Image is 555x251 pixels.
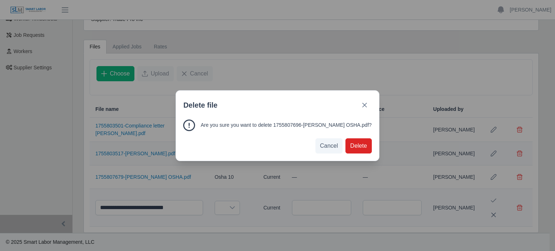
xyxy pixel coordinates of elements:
button: Close [357,98,372,112]
span: Delete [350,142,367,150]
span: Delete file [183,100,217,111]
button: Delete [345,138,371,153]
span: Cancel [320,142,338,150]
span: Are you sure you want to delete 1755807696-[PERSON_NAME] OSHA.pdf? [201,121,371,129]
button: Cancel [315,138,343,153]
